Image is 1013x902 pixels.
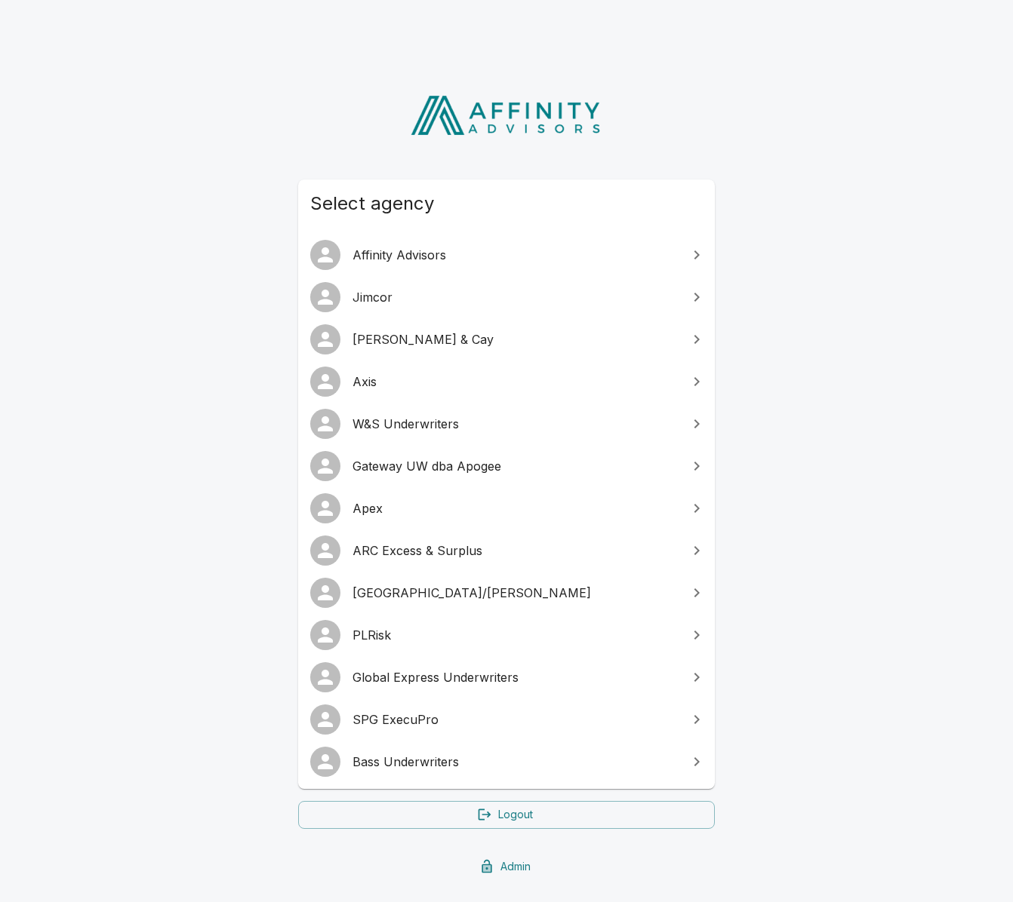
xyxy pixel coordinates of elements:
[353,373,679,391] span: Axis
[353,668,679,686] span: Global Express Underwriters
[353,626,679,644] span: PLRisk
[298,656,715,698] a: Global Express Underwriters
[353,584,679,602] span: [GEOGRAPHIC_DATA]/[PERSON_NAME]
[353,246,679,264] span: Affinity Advisors
[353,457,679,475] span: Gateway UW dba Apogee
[353,753,679,771] span: Bass Underwriters
[353,288,679,306] span: Jimcor
[298,360,715,403] a: Axis
[310,192,703,216] span: Select agency
[298,276,715,318] a: Jimcor
[353,710,679,729] span: SPG ExecuPro
[399,91,615,140] img: Affinity Advisors Logo
[298,614,715,656] a: PLRisk
[353,499,679,517] span: Apex
[353,415,679,433] span: W&S Underwriters
[298,487,715,529] a: Apex
[298,318,715,360] a: [PERSON_NAME] & Cay
[298,529,715,572] a: ARC Excess & Surplus
[298,234,715,276] a: Affinity Advisors
[298,741,715,783] a: Bass Underwriters
[353,542,679,560] span: ARC Excess & Surplus
[298,698,715,741] a: SPG ExecuPro
[353,330,679,348] span: [PERSON_NAME] & Cay
[298,853,715,881] a: Admin
[298,801,715,829] a: Logout
[298,572,715,614] a: [GEOGRAPHIC_DATA]/[PERSON_NAME]
[298,445,715,487] a: Gateway UW dba Apogee
[298,403,715,445] a: W&S Underwriters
